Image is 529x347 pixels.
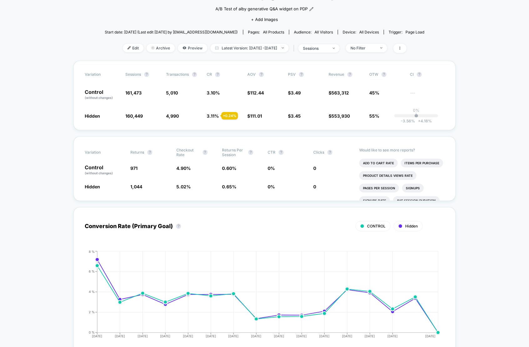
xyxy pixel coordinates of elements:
[176,184,191,189] span: 5.02 %
[359,171,416,180] li: Product Details Views Rate
[389,30,424,34] div: Trigger:
[251,17,278,22] span: + Add Images
[215,72,220,77] button: ?
[416,113,417,117] p: |
[359,148,445,152] p: Would like to see more reports?
[405,224,418,228] span: Hidden
[288,90,301,95] span: $
[183,334,193,338] tspan: [DATE]
[274,334,284,338] tspan: [DATE]
[78,250,438,344] div: CONVERSION_RATE
[89,310,95,314] tspan: 2 %
[222,148,245,157] span: Returns Per Session
[144,72,149,77] button: ?
[176,224,181,229] button: ?
[402,184,424,192] li: Signups
[85,148,119,157] span: Variation
[299,72,304,77] button: ?
[291,90,301,95] span: 3.49
[333,48,335,49] img: end
[203,150,208,155] button: ?
[206,334,216,338] tspan: [DATE]
[123,44,144,52] span: Edit
[251,334,261,338] tspan: [DATE]
[288,72,296,77] span: PSV
[125,90,142,95] span: 161,473
[313,184,316,189] span: 0
[342,334,352,338] tspan: [DATE]
[315,30,333,34] span: All Visitors
[417,72,422,77] button: ?
[268,166,275,171] span: 0 %
[331,90,349,95] span: 563,312
[327,150,332,155] button: ?
[282,47,284,48] img: end
[268,150,275,155] span: CTR
[125,113,143,119] span: 160,449
[350,46,375,50] div: No Filter
[207,113,219,119] span: 3.11 %
[85,96,113,100] span: (without changes)
[115,334,125,338] tspan: [DATE]
[178,44,207,52] span: Preview
[207,90,220,95] span: 3.10 %
[329,72,344,77] span: Revenue
[418,119,421,123] span: +
[192,72,197,77] button: ?
[359,30,379,34] span: all devices
[291,113,301,119] span: 3.45
[365,334,375,338] tspan: [DATE]
[160,334,170,338] tspan: [DATE]
[263,30,284,34] span: all products
[406,30,424,34] span: Page Load
[393,196,440,205] li: Avg Session Duration
[222,166,236,171] span: 0.60 %
[380,47,382,48] img: end
[247,72,256,77] span: AOV
[207,72,212,77] span: CR
[89,269,95,273] tspan: 6 %
[288,113,301,119] span: $
[294,30,333,34] div: Audience:
[410,91,444,100] span: ---
[130,166,138,171] span: 971
[250,90,264,95] span: 112.44
[401,159,443,167] li: Items Per Purchase
[138,334,148,338] tspan: [DATE]
[166,113,179,119] span: 4,990
[130,150,144,155] span: Returns
[125,72,141,77] span: Sessions
[369,90,379,95] span: 45%
[413,108,419,113] p: 0%
[247,113,262,119] span: $
[248,30,284,34] div: Pages:
[176,148,199,157] span: Checkout Rate
[329,113,350,119] span: $
[279,150,284,155] button: ?
[292,44,298,53] span: |
[147,150,152,155] button: ?
[215,6,308,12] span: A/B Test of alby generative Q&A widget on PDP
[331,113,350,119] span: 553,930
[367,224,385,228] span: CONTROL
[369,72,404,77] span: OTW
[303,46,328,51] div: sessions
[248,150,253,155] button: ?
[297,334,307,338] tspan: [DATE]
[147,44,175,52] span: Archive
[338,30,384,34] span: Device:
[268,184,275,189] span: 0 %
[381,72,386,77] button: ?
[85,72,119,77] span: Variation
[359,159,398,167] li: Add To Cart Rate
[221,112,238,120] div: + 0.24 %
[410,72,444,77] span: CI
[176,166,191,171] span: 4.90 %
[166,72,189,77] span: Transactions
[85,184,100,189] span: Hidden
[426,334,436,338] tspan: [DATE]
[130,184,142,189] span: 1,044
[415,119,432,123] span: 4.18 %
[259,72,264,77] button: ?
[313,150,324,155] span: Clicks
